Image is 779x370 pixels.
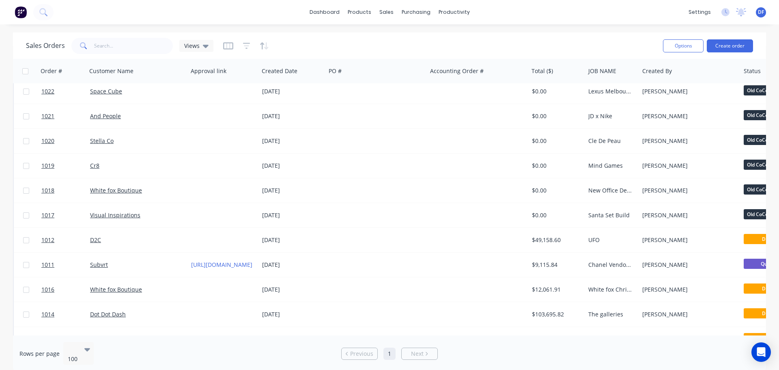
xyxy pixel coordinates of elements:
[90,162,99,169] a: Cr8
[663,39,704,52] button: Options
[411,350,424,358] span: Next
[90,310,126,318] a: Dot Dot Dash
[41,228,90,252] a: 1012
[262,236,323,244] div: [DATE]
[90,236,101,244] a: D2C
[532,335,580,343] div: $0.00
[588,286,633,294] div: White fox Christmas party
[94,38,173,54] input: Search...
[41,277,90,302] a: 1016
[262,310,323,318] div: [DATE]
[532,286,580,294] div: $12,061.91
[588,211,633,219] div: Santa Set Build
[642,335,732,343] div: [PERSON_NAME]
[262,186,323,195] div: [DATE]
[642,261,732,269] div: [PERSON_NAME]
[184,41,200,50] span: Views
[684,6,715,18] div: settings
[26,42,65,50] h1: Sales Orders
[90,112,121,120] a: And People
[90,335,115,343] a: Funkified
[191,67,226,75] div: Approval link
[41,129,90,153] a: 1020
[707,39,753,52] button: Create order
[262,261,323,269] div: [DATE]
[41,286,54,294] span: 1016
[90,211,140,219] a: Visual Inspirations
[262,67,297,75] div: Created Date
[588,261,633,269] div: Chanel Vendome
[41,87,54,95] span: 1022
[41,211,54,219] span: 1017
[41,186,54,195] span: 1018
[306,6,344,18] a: dashboard
[41,310,54,318] span: 1014
[262,137,323,145] div: [DATE]
[90,137,114,145] a: Stella Co
[262,211,323,219] div: [DATE]
[588,137,633,145] div: Cle De Peau
[532,236,580,244] div: $49,158.60
[89,67,133,75] div: Customer Name
[642,87,732,95] div: [PERSON_NAME]
[642,236,732,244] div: [PERSON_NAME]
[262,286,323,294] div: [DATE]
[532,186,580,195] div: $0.00
[41,137,54,145] span: 1020
[41,302,90,327] a: 1014
[642,137,732,145] div: [PERSON_NAME]
[41,178,90,203] a: 1018
[41,154,90,178] a: 1019
[430,67,484,75] div: Accounting Order #
[41,79,90,104] a: 1022
[41,253,90,277] a: 1011
[329,67,342,75] div: PO #
[344,6,375,18] div: products
[588,335,633,343] div: NRMA Wall SCG
[402,350,437,358] a: Next page
[588,236,633,244] div: UFO
[642,211,732,219] div: [PERSON_NAME]
[642,310,732,318] div: [PERSON_NAME]
[532,112,580,120] div: $0.00
[19,350,60,358] span: Rows per page
[383,348,396,360] a: Page 1 is your current page
[41,67,62,75] div: Order #
[532,211,580,219] div: $0.00
[68,355,79,363] div: 100
[41,162,54,170] span: 1019
[41,104,90,128] a: 1021
[758,9,764,16] span: DF
[262,112,323,120] div: [DATE]
[642,286,732,294] div: [PERSON_NAME]
[588,310,633,318] div: The galleries
[435,6,474,18] div: productivity
[642,112,732,120] div: [PERSON_NAME]
[642,67,672,75] div: Created By
[751,342,771,362] div: Open Intercom Messenger
[41,335,54,343] span: 1015
[532,310,580,318] div: $103,695.82
[532,87,580,95] div: $0.00
[588,67,616,75] div: JOB NAME
[90,186,142,194] a: White fox Boutique
[338,348,441,360] ul: Pagination
[398,6,435,18] div: purchasing
[588,186,633,195] div: New Office Design Items
[588,87,633,95] div: Lexus Melbourne Cup
[744,67,761,75] div: Status
[588,112,633,120] div: JD x Nike
[532,261,580,269] div: $9,115.84
[350,350,373,358] span: Previous
[642,162,732,170] div: [PERSON_NAME]
[588,162,633,170] div: Mind Games
[642,186,732,195] div: [PERSON_NAME]
[532,137,580,145] div: $0.00
[41,112,54,120] span: 1021
[41,236,54,244] span: 1012
[191,261,252,268] a: [URL][DOMAIN_NAME]
[90,87,122,95] a: Space Cube
[41,327,90,351] a: 1015
[532,162,580,170] div: $0.00
[375,6,398,18] div: sales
